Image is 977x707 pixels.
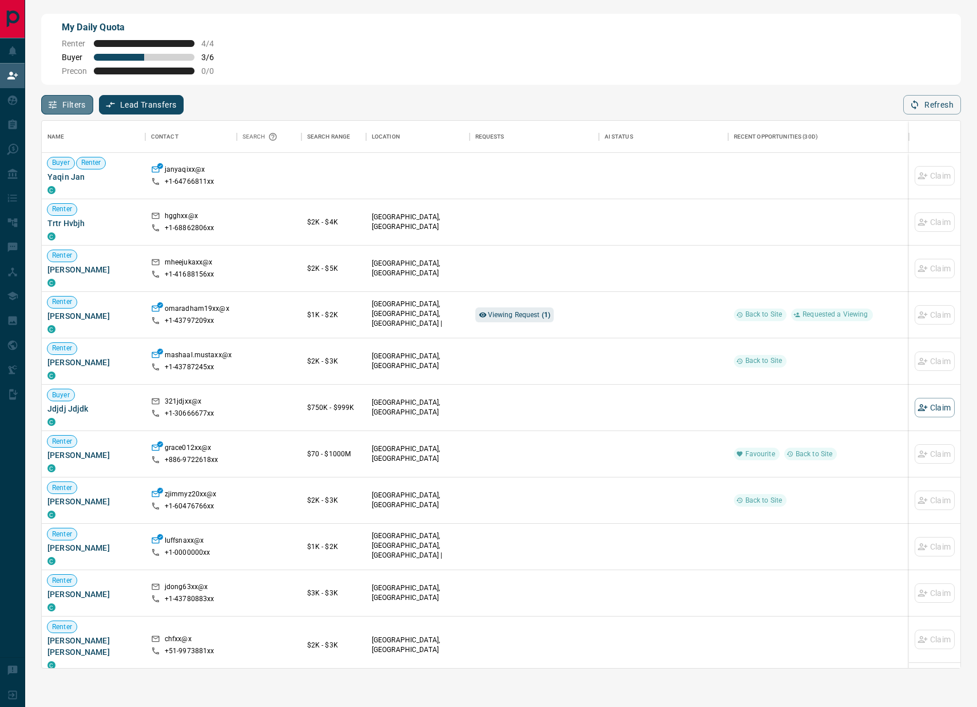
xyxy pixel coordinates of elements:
[165,316,215,326] p: +1- 43797209xx
[47,635,140,658] span: [PERSON_NAME] [PERSON_NAME]
[903,95,961,114] button: Refresh
[47,530,77,539] span: Renter
[165,397,201,409] p: 321jdjxx@x
[99,95,184,114] button: Lead Transfers
[47,264,140,275] span: [PERSON_NAME]
[47,603,55,611] div: condos.ca
[372,121,400,153] div: Location
[741,356,787,366] span: Back to Site
[307,310,360,320] p: $1K - $2K
[307,356,360,366] p: $2K - $3K
[734,121,818,153] div: Recent Opportunities (30d)
[47,511,55,519] div: condos.ca
[47,372,55,380] div: condos.ca
[372,398,464,417] p: [GEOGRAPHIC_DATA], [GEOGRAPHIC_DATA]
[47,418,55,426] div: condos.ca
[307,402,360,413] p: $750K - $999K
[372,444,464,464] p: [GEOGRAPHIC_DATA], [GEOGRAPHIC_DATA]
[47,297,77,307] span: Renter
[165,165,205,177] p: janyaqixx@x
[165,211,198,223] p: hgghxx@x
[165,409,215,418] p: +1- 30666677xx
[165,548,211,558] p: +1- 0000000xx
[599,121,728,153] div: AI Status
[165,646,215,656] p: +51- 9973881xx
[201,39,227,48] span: 4 / 4
[307,640,360,650] p: $2K - $3K
[47,588,140,600] span: [PERSON_NAME]
[372,635,464,655] p: [GEOGRAPHIC_DATA], [GEOGRAPHIC_DATA]
[145,121,237,153] div: Contact
[47,496,140,507] span: [PERSON_NAME]
[47,483,77,493] span: Renter
[47,186,55,194] div: condos.ca
[372,491,464,510] p: [GEOGRAPHIC_DATA], [GEOGRAPHIC_DATA]
[47,622,77,632] span: Renter
[372,531,464,571] p: [GEOGRAPHIC_DATA], [GEOGRAPHIC_DATA], [GEOGRAPHIC_DATA] | [GEOGRAPHIC_DATA]
[741,310,787,319] span: Back to Site
[301,121,366,153] div: Search Range
[62,39,87,48] span: Renter
[47,251,77,260] span: Renter
[372,583,464,603] p: [GEOGRAPHIC_DATA], [GEOGRAPHIC_DATA]
[47,557,55,565] div: condos.ca
[475,121,505,153] div: Requests
[307,263,360,274] p: $2K - $5K
[307,121,351,153] div: Search Range
[791,449,837,459] span: Back to Site
[62,53,87,62] span: Buyer
[372,299,464,339] p: [GEOGRAPHIC_DATA], [GEOGRAPHIC_DATA], [GEOGRAPHIC_DATA] | [GEOGRAPHIC_DATA]
[728,121,909,153] div: Recent Opportunities (30d)
[47,390,74,400] span: Buyer
[165,594,215,604] p: +1- 43780883xx
[62,21,227,34] p: My Daily Quota
[165,177,215,187] p: +1- 64766811xx
[165,536,204,548] p: luffsnaxx@x
[42,121,145,153] div: Name
[47,464,55,472] div: condos.ca
[47,121,65,153] div: Name
[165,362,215,372] p: +1- 43787245xx
[47,576,77,586] span: Renter
[165,223,215,233] p: +1- 68862806xx
[165,455,219,465] p: +886- 9722618xx
[307,449,360,459] p: $70 - $1000M
[165,304,229,316] p: omaradham19xx@x
[165,258,213,270] p: mheejukaxx@x
[798,310,872,319] span: Requested a Viewing
[165,501,215,511] p: +1- 60476766xx
[366,121,470,153] div: Location
[470,121,599,153] div: Requests
[47,204,77,214] span: Renter
[165,443,212,455] p: grace012xx@x
[47,343,77,353] span: Renter
[372,351,464,371] p: [GEOGRAPHIC_DATA], [GEOGRAPHIC_DATA]
[47,279,55,287] div: condos.ca
[243,121,280,153] div: Search
[488,311,551,319] span: Viewing Request
[62,66,87,76] span: Precon
[47,437,77,447] span: Renter
[372,212,464,232] p: [GEOGRAPHIC_DATA], [GEOGRAPHIC_DATA]
[165,634,192,646] p: chfxx@x
[915,398,955,417] button: Claim
[165,270,215,279] p: +1- 41688156xx
[47,542,140,554] span: [PERSON_NAME]
[47,232,55,240] div: condos.ca
[151,121,178,153] div: Contact
[201,66,227,76] span: 0 / 0
[77,158,106,168] span: Renter
[165,350,232,362] p: mashaal.mustaxx@x
[47,310,140,322] span: [PERSON_NAME]
[605,121,633,153] div: AI Status
[47,218,140,229] span: Trtr Hvbjh
[307,542,360,552] p: $1K - $2K
[307,217,360,227] p: $2K - $4K
[47,661,55,669] div: condos.ca
[47,357,140,368] span: [PERSON_NAME]
[47,325,55,333] div: condos.ca
[201,53,227,62] span: 3 / 6
[741,496,787,505] span: Back to Site
[741,449,780,459] span: Favourite
[307,495,360,505] p: $2K - $3K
